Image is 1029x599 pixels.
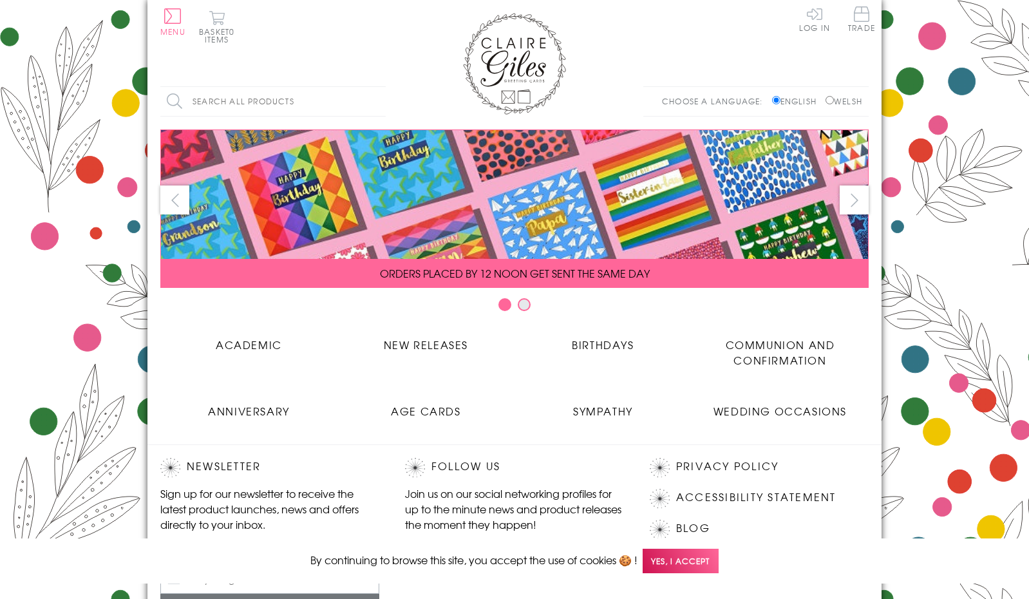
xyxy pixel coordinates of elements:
button: Carousel Page 2 [518,298,531,311]
span: Anniversary [208,403,290,419]
a: Birthdays [514,327,692,352]
span: Academic [216,337,282,352]
span: New Releases [384,337,468,352]
span: 0 items [205,26,234,45]
span: Birthdays [572,337,634,352]
a: Blog [676,520,710,537]
span: Trade [848,6,875,32]
a: Privacy Policy [676,458,779,475]
span: Age Cards [391,403,460,419]
span: Sympathy [573,403,633,419]
label: English [772,95,823,107]
span: Yes, I accept [643,549,719,574]
a: Wedding Occasions [692,394,869,419]
a: Sympathy [514,394,692,419]
button: prev [160,185,189,214]
input: Welsh [826,96,834,104]
input: English [772,96,780,104]
button: Menu [160,8,185,35]
input: Search all products [160,87,386,116]
a: Anniversary [160,394,337,419]
span: Wedding Occasions [713,403,847,419]
h2: Newsletter [160,458,379,477]
span: Menu [160,26,185,37]
a: Academic [160,327,337,352]
a: Accessibility Statement [676,489,836,506]
input: Search [373,87,386,116]
a: Trade [848,6,875,34]
div: Carousel Pagination [160,298,869,318]
p: Choose a language: [662,95,769,107]
button: next [840,185,869,214]
a: Communion and Confirmation [692,327,869,368]
button: Basket0 items [199,10,234,43]
span: Communion and Confirmation [726,337,835,368]
img: Claire Giles Greetings Cards [463,13,566,115]
p: Join us on our social networking profiles for up to the minute news and product releases the mome... [405,486,624,532]
a: Log In [799,6,830,32]
a: Age Cards [337,394,514,419]
h2: Follow Us [405,458,624,477]
a: New Releases [337,327,514,352]
p: Sign up for our newsletter to receive the latest product launches, news and offers directly to yo... [160,486,379,532]
span: ORDERS PLACED BY 12 NOON GET SENT THE SAME DAY [380,265,650,281]
button: Carousel Page 1 (Current Slide) [498,298,511,311]
label: Welsh [826,95,862,107]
